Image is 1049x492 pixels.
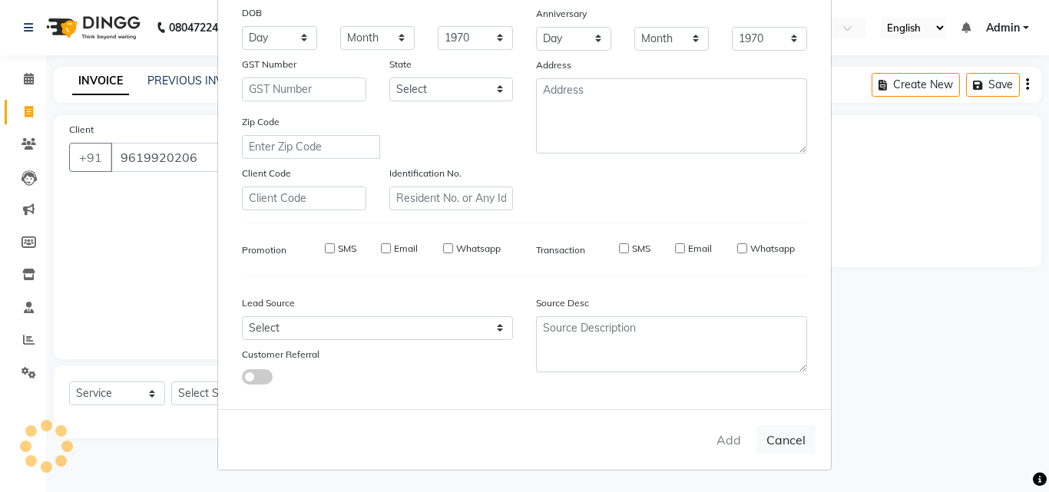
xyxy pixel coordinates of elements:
[242,296,295,310] label: Lead Source
[389,167,462,180] label: Identification No.
[242,243,286,257] label: Promotion
[242,187,366,210] input: Client Code
[242,58,296,71] label: GST Number
[242,6,262,20] label: DOB
[688,242,712,256] label: Email
[536,7,587,21] label: Anniversary
[242,348,319,362] label: Customer Referral
[242,115,280,129] label: Zip Code
[242,135,380,159] input: Enter Zip Code
[632,242,650,256] label: SMS
[536,58,571,72] label: Address
[756,425,816,454] button: Cancel
[536,296,589,310] label: Source Desc
[338,242,356,256] label: SMS
[536,243,585,257] label: Transaction
[389,58,412,71] label: State
[389,187,514,210] input: Resident No. or Any Id
[394,242,418,256] label: Email
[456,242,501,256] label: Whatsapp
[242,167,291,180] label: Client Code
[242,78,366,101] input: GST Number
[750,242,795,256] label: Whatsapp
